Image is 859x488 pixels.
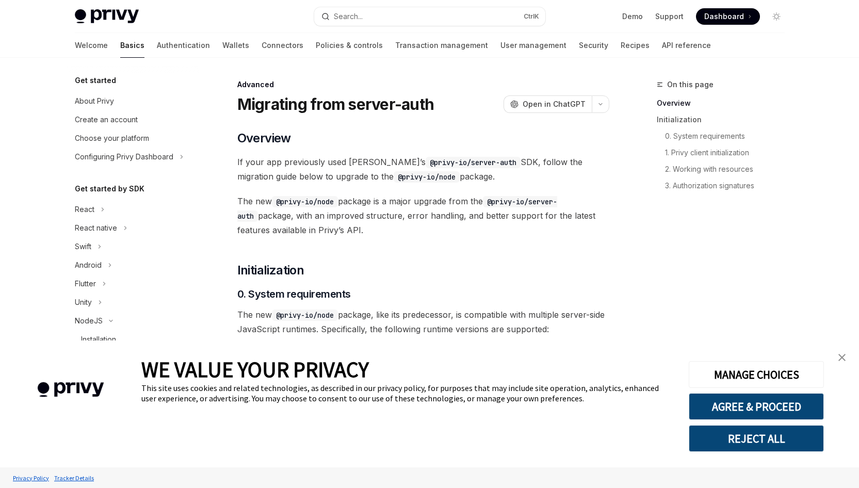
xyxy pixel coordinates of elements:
[75,315,103,327] div: NodeJS
[222,33,249,58] a: Wallets
[141,356,369,383] span: WE VALUE YOUR PRIVACY
[662,33,711,58] a: API reference
[15,367,126,412] img: company logo
[67,110,199,129] a: Create an account
[67,148,199,166] button: Toggle Configuring Privy Dashboard section
[334,10,363,23] div: Search...
[67,237,199,256] button: Toggle Swift section
[75,132,149,144] div: Choose your platform
[621,33,650,58] a: Recipes
[67,330,199,349] a: Installation
[237,262,304,279] span: Initialization
[504,95,592,113] button: Open in ChatGPT
[657,128,793,144] a: 0. System requirements
[237,307,609,336] span: The new package, like its predecessor, is compatible with multiple server-side JavaScript runtime...
[75,183,144,195] h5: Get started by SDK
[75,33,108,58] a: Welcome
[689,425,824,452] button: REJECT ALL
[426,157,521,168] code: @privy-io/server-auth
[689,393,824,420] button: AGREE & PROCEED
[262,33,303,58] a: Connectors
[657,161,793,177] a: 2. Working with resources
[67,92,199,110] a: About Privy
[75,113,138,126] div: Create an account
[579,33,608,58] a: Security
[500,33,566,58] a: User management
[523,99,586,109] span: Open in ChatGPT
[314,7,545,26] button: Open search
[832,347,852,368] a: close banner
[52,469,96,487] a: Tracker Details
[120,33,144,58] a: Basics
[272,310,338,321] code: @privy-io/node
[67,256,199,274] button: Toggle Android section
[655,11,684,22] a: Support
[75,74,116,87] h5: Get started
[394,171,460,183] code: @privy-io/node
[657,111,793,128] a: Initialization
[67,274,199,293] button: Toggle Flutter section
[75,9,139,24] img: light logo
[75,95,114,107] div: About Privy
[622,11,643,22] a: Demo
[237,79,609,90] div: Advanced
[75,222,117,234] div: React native
[704,11,744,22] span: Dashboard
[316,33,383,58] a: Policies & controls
[657,177,793,194] a: 3. Authorization signatures
[667,78,714,91] span: On this page
[524,12,539,21] span: Ctrl K
[237,194,609,237] span: The new package is a major upgrade from the package, with an improved structure, error handling, ...
[272,196,338,207] code: @privy-io/node
[657,144,793,161] a: 1. Privy client initialization
[81,333,116,346] div: Installation
[768,8,785,25] button: Toggle dark mode
[237,287,351,301] span: 0. System requirements
[689,361,824,388] button: MANAGE CHOICES
[657,95,793,111] a: Overview
[75,151,173,163] div: Configuring Privy Dashboard
[696,8,760,25] a: Dashboard
[141,383,673,403] div: This site uses cookies and related technologies, as described in our privacy policy, for purposes...
[75,278,96,290] div: Flutter
[67,293,199,312] button: Toggle Unity section
[75,259,102,271] div: Android
[75,240,91,253] div: Swift
[237,95,434,113] h1: Migrating from server-auth
[395,33,488,58] a: Transaction management
[67,312,199,330] button: Toggle NodeJS section
[67,219,199,237] button: Toggle React native section
[67,200,199,219] button: Toggle React section
[237,130,291,147] span: Overview
[67,129,199,148] a: Choose your platform
[10,469,52,487] a: Privacy Policy
[75,203,94,216] div: React
[237,155,609,184] span: If your app previously used [PERSON_NAME]’s SDK, follow the migration guide below to upgrade to t...
[75,296,92,308] div: Unity
[838,354,846,361] img: close banner
[157,33,210,58] a: Authentication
